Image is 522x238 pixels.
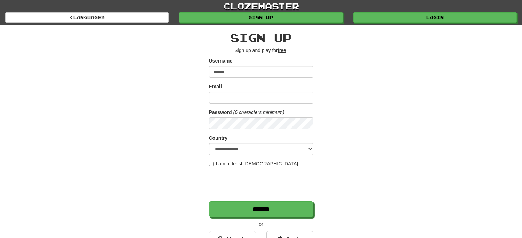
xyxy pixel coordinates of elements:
u: free [278,48,286,53]
a: Login [353,12,517,23]
a: Languages [5,12,169,23]
label: Email [209,83,222,90]
em: (6 characters minimum) [233,109,284,115]
label: I am at least [DEMOGRAPHIC_DATA] [209,160,298,167]
label: Password [209,109,232,116]
iframe: reCAPTCHA [209,171,315,198]
a: Sign up [179,12,343,23]
label: Username [209,57,233,64]
input: I am at least [DEMOGRAPHIC_DATA] [209,162,214,166]
p: or [209,221,313,228]
h2: Sign up [209,32,313,43]
label: Country [209,134,228,141]
p: Sign up and play for ! [209,47,313,54]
